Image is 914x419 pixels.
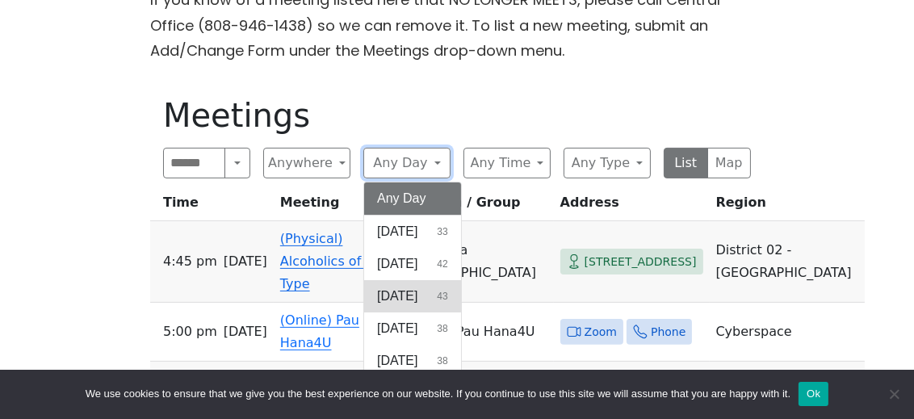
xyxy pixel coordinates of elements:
[163,96,751,135] h1: Meetings
[710,303,865,362] td: Cyberspace
[364,182,461,215] button: Any Day
[150,191,274,221] th: Time
[437,289,447,304] span: 43 results
[437,224,447,239] span: 33 results
[799,382,828,406] button: Ok
[394,303,554,362] td: (Online) Pau Hana4U
[263,148,350,178] button: Anywhere
[363,148,451,178] button: Any Day
[377,351,417,371] span: [DATE]
[564,148,651,178] button: Any Type
[463,148,551,178] button: Any Time
[280,312,359,350] a: (Online) Pau Hana4U
[437,354,447,368] span: 38 results
[86,386,790,402] span: We use cookies to ensure that we give you the best experience on our website. If you continue to ...
[437,257,447,271] span: 42 results
[651,322,685,342] span: Phone
[364,248,461,280] button: [DATE]42 results
[364,280,461,312] button: [DATE]43 results
[377,287,417,306] span: [DATE]
[437,321,447,336] span: 38 results
[664,148,708,178] button: List
[224,250,267,273] span: [DATE]
[394,221,554,303] td: Ala Moana [GEOGRAPHIC_DATA]
[163,148,225,178] input: Search
[710,221,865,303] td: District 02 - [GEOGRAPHIC_DATA]
[377,254,417,274] span: [DATE]
[363,182,462,392] div: Any Day
[377,319,417,338] span: [DATE]
[364,312,461,345] button: [DATE]38 results
[224,148,250,178] button: Search
[554,191,710,221] th: Address
[585,252,697,272] span: [STREET_ADDRESS]
[280,231,387,291] a: (Physical) Alcoholics of our Type
[710,191,865,221] th: Region
[163,250,217,273] span: 4:45 PM
[274,191,394,221] th: Meeting
[364,216,461,248] button: [DATE]33 results
[585,322,617,342] span: Zoom
[394,191,554,221] th: Location / Group
[377,222,417,241] span: [DATE]
[163,321,217,343] span: 5:00 PM
[364,345,461,377] button: [DATE]38 results
[224,321,267,343] span: [DATE]
[886,386,902,402] span: No
[707,148,752,178] button: Map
